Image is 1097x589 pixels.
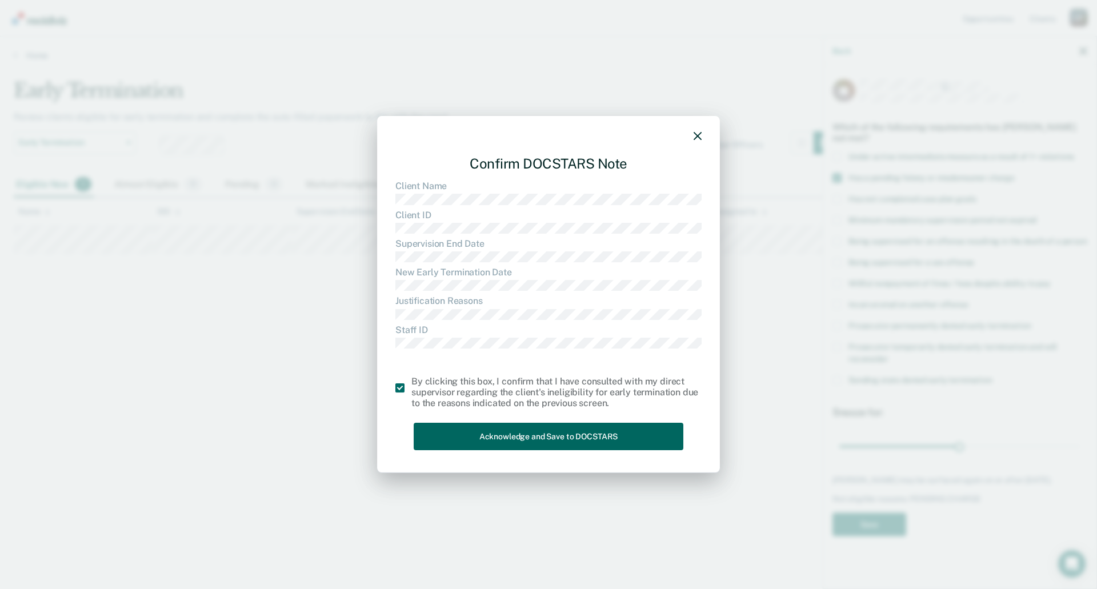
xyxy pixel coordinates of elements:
dt: Client ID [395,210,702,221]
dt: Justification Reasons [395,296,702,307]
dt: Staff ID [395,324,702,335]
dt: Client Name [395,181,702,191]
button: Acknowledge and Save to DOCSTARS [414,423,683,451]
div: By clicking this box, I confirm that I have consulted with my direct supervisor regarding the cli... [411,376,702,409]
div: Confirm DOCSTARS Note [395,146,702,181]
dt: Supervision End Date [395,238,702,249]
dt: New Early Termination Date [395,267,702,278]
